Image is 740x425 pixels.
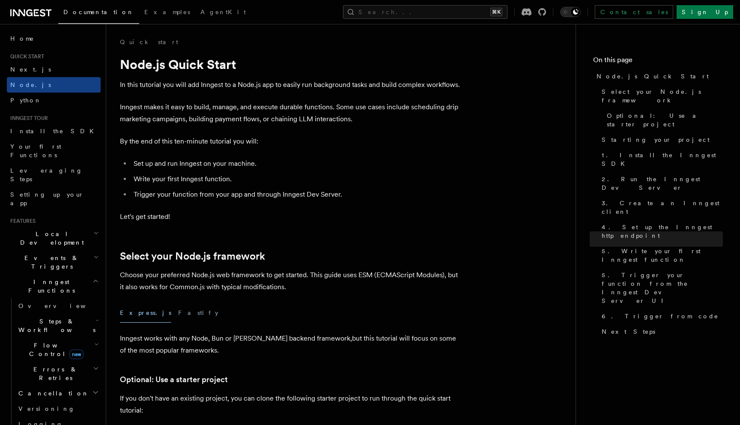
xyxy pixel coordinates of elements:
[15,362,101,386] button: Errors & Retries
[120,57,462,72] h1: Node.js Quick Start
[7,187,101,211] a: Setting up your app
[7,77,101,93] a: Node.js
[10,34,34,43] span: Home
[120,332,462,356] p: Inngest works with any Node, Bun or [PERSON_NAME] backend framework,but this tutorial will focus ...
[602,87,723,105] span: Select your Node.js framework
[7,62,101,77] a: Next.js
[120,269,462,293] p: Choose your preferred Node.js web framework to get started. This guide uses ESM (ECMAScript Modul...
[10,143,61,159] span: Your first Functions
[120,38,178,46] a: Quick start
[7,163,101,187] a: Leveraging Steps
[595,5,673,19] a: Contact sales
[593,69,723,84] a: Node.js Quick Start
[178,303,218,323] button: Fastify
[120,250,265,262] a: Select your Node.js framework
[7,254,93,271] span: Events & Triggers
[598,84,723,108] a: Select your Node.js framework
[7,115,48,122] span: Inngest tour
[7,278,92,295] span: Inngest Functions
[200,9,246,15] span: AgentKit
[602,271,723,305] span: 5. Trigger your function from the Inngest Dev Server UI
[10,97,42,104] span: Python
[120,303,171,323] button: Express.js
[602,151,723,168] span: 1. Install the Inngest SDK
[15,401,101,416] a: Versioning
[7,230,93,247] span: Local Development
[15,389,89,398] span: Cancellation
[598,132,723,147] a: Starting your project
[598,267,723,308] a: 5. Trigger your function from the Inngest Dev Server UI
[131,173,462,185] li: Write your first Inngest function.
[15,314,101,338] button: Steps & Workflows
[15,338,101,362] button: Flow Controlnew
[7,274,101,298] button: Inngest Functions
[63,9,134,15] span: Documentation
[602,175,723,192] span: 2. Run the Inngest Dev Server
[597,72,709,81] span: Node.js Quick Start
[598,219,723,243] a: 4. Set up the Inngest http endpoint
[120,211,462,223] p: Let's get started!
[598,324,723,339] a: Next Steps
[18,302,107,309] span: Overview
[593,55,723,69] h4: On this page
[120,101,462,125] p: Inngest makes it easy to build, manage, and execute durable functions. Some use cases include sch...
[15,386,101,401] button: Cancellation
[7,53,44,60] span: Quick start
[7,250,101,274] button: Events & Triggers
[7,93,101,108] a: Python
[603,108,723,132] a: Optional: Use a starter project
[677,5,733,19] a: Sign Up
[602,312,719,320] span: 6. Trigger from code
[15,341,94,358] span: Flow Control
[560,7,581,17] button: Toggle dark mode
[10,66,51,73] span: Next.js
[7,31,101,46] a: Home
[598,147,723,171] a: 1. Install the Inngest SDK
[607,111,723,129] span: Optional: Use a starter project
[7,139,101,163] a: Your first Functions
[131,158,462,170] li: Set up and run Inngest on your machine.
[7,123,101,139] a: Install the SDK
[602,135,710,144] span: Starting your project
[58,3,139,24] a: Documentation
[598,308,723,324] a: 6. Trigger from code
[15,298,101,314] a: Overview
[15,317,95,334] span: Steps & Workflows
[10,167,83,183] span: Leveraging Steps
[139,3,195,23] a: Examples
[131,189,462,201] li: Trigger your function from your app and through Inngest Dev Server.
[10,128,99,135] span: Install the SDK
[343,5,507,19] button: Search...⌘K
[120,374,228,386] a: Optional: Use a starter project
[120,135,462,147] p: By the end of this ten-minute tutorial you will:
[598,195,723,219] a: 3. Create an Inngest client
[69,350,84,359] span: new
[195,3,251,23] a: AgentKit
[7,218,36,224] span: Features
[15,365,93,382] span: Errors & Retries
[602,199,723,216] span: 3. Create an Inngest client
[598,171,723,195] a: 2. Run the Inngest Dev Server
[10,81,51,88] span: Node.js
[490,8,502,16] kbd: ⌘K
[602,247,723,264] span: 5. Write your first Inngest function
[18,405,75,412] span: Versioning
[144,9,190,15] span: Examples
[10,191,84,207] span: Setting up your app
[7,226,101,250] button: Local Development
[120,79,462,91] p: In this tutorial you will add Inngest to a Node.js app to easily run background tasks and build c...
[598,243,723,267] a: 5. Write your first Inngest function
[602,327,655,336] span: Next Steps
[602,223,723,240] span: 4. Set up the Inngest http endpoint
[120,392,462,416] p: If you don't have an existing project, you can clone the following starter project to run through...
